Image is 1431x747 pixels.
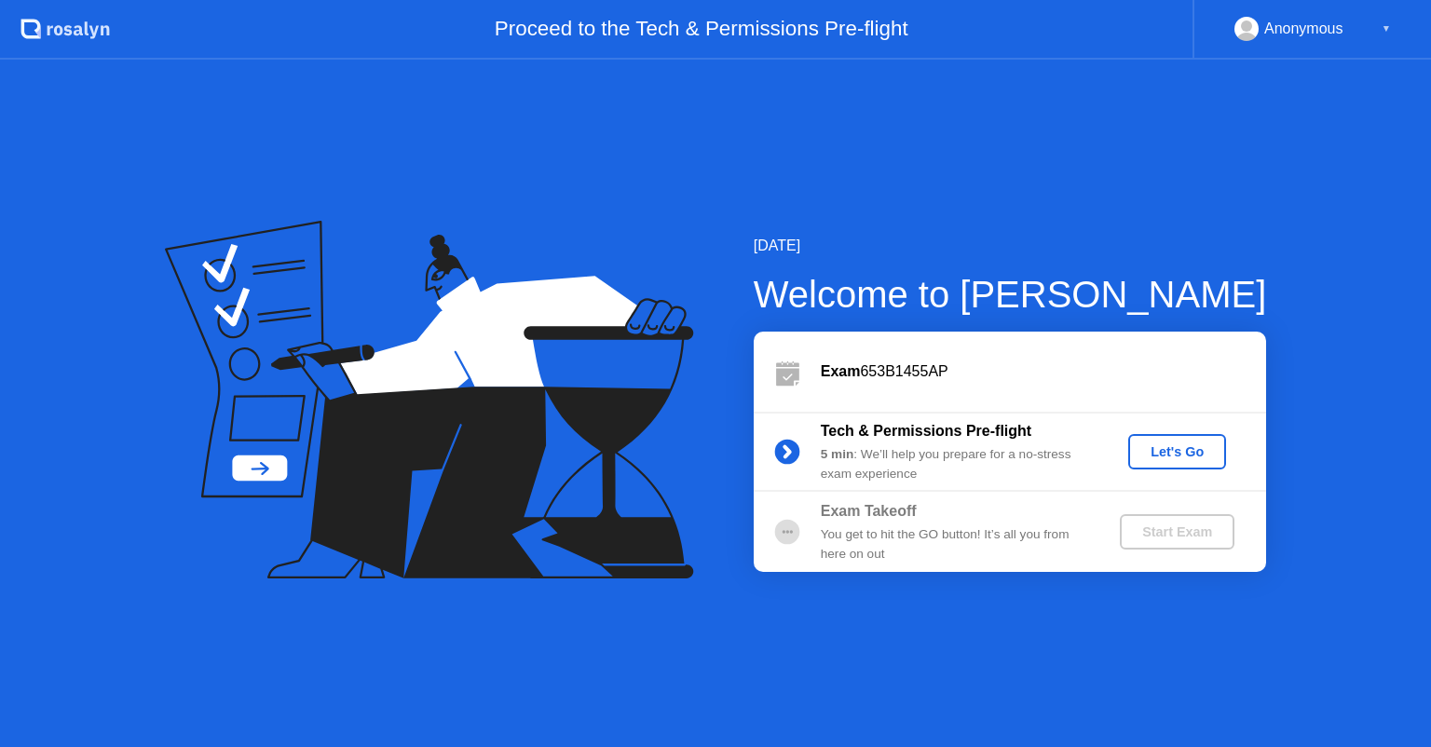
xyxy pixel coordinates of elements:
[821,363,861,379] b: Exam
[821,445,1089,483] div: : We’ll help you prepare for a no-stress exam experience
[821,525,1089,564] div: You get to hit the GO button! It’s all you from here on out
[1128,434,1226,469] button: Let's Go
[821,423,1031,439] b: Tech & Permissions Pre-flight
[1120,514,1234,550] button: Start Exam
[1382,17,1391,41] div: ▼
[821,360,1266,383] div: 653B1455AP
[821,503,917,519] b: Exam Takeoff
[754,235,1267,257] div: [DATE]
[1264,17,1343,41] div: Anonymous
[754,266,1267,322] div: Welcome to [PERSON_NAME]
[821,447,854,461] b: 5 min
[1127,524,1227,539] div: Start Exam
[1136,444,1219,459] div: Let's Go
